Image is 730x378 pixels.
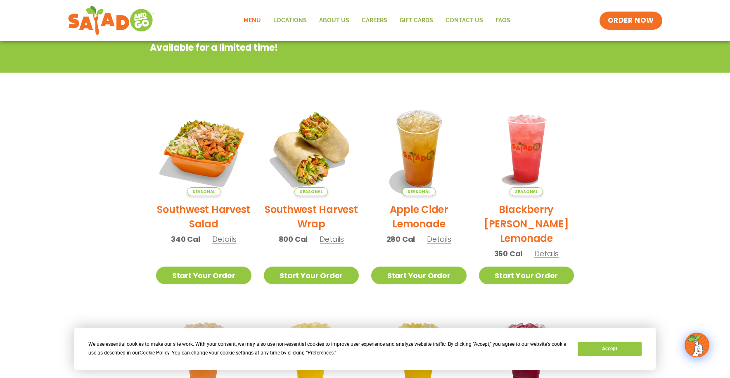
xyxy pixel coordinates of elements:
[534,248,559,259] span: Details
[371,101,467,196] img: Product photo for Apple Cider Lemonade
[489,11,517,30] a: FAQs
[171,234,200,245] span: 340 Cal
[267,11,313,30] a: Locations
[427,234,451,244] span: Details
[386,234,415,245] span: 280 Cal
[308,350,334,356] span: Preferences
[212,234,237,244] span: Details
[156,101,251,196] img: Product photo for Southwest Harvest Salad
[156,202,251,231] h2: Southwest Harvest Salad
[264,101,359,196] img: Product photo for Southwest Harvest Wrap
[88,340,568,357] div: We use essential cookies to make our site work. With your consent, we may also use non-essential ...
[68,4,155,37] img: new-SAG-logo-768×292
[479,202,574,246] h2: Blackberry [PERSON_NAME] Lemonade
[237,11,267,30] a: Menu
[479,267,574,284] a: Start Your Order
[156,267,251,284] a: Start Your Order
[371,267,467,284] a: Start Your Order
[74,328,656,370] div: Cookie Consent Prompt
[494,248,523,259] span: 360 Cal
[320,234,344,244] span: Details
[510,187,543,196] span: Seasonal
[237,11,517,30] nav: Menu
[264,202,359,231] h2: Southwest Harvest Wrap
[578,342,641,356] button: Accept
[356,11,393,30] a: Careers
[313,11,356,30] a: About Us
[371,202,467,231] h2: Apple Cider Lemonade
[140,350,169,356] span: Cookie Policy
[600,12,662,30] a: ORDER NOW
[187,187,220,196] span: Seasonal
[439,11,489,30] a: Contact Us
[608,16,654,26] span: ORDER NOW
[402,187,436,196] span: Seasonal
[279,234,308,245] span: 800 Cal
[393,11,439,30] a: GIFT CARDS
[150,41,514,54] p: Available for a limited time!
[264,267,359,284] a: Start Your Order
[294,187,328,196] span: Seasonal
[685,333,709,357] img: wpChatIcon
[479,101,574,196] img: Product photo for Blackberry Bramble Lemonade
